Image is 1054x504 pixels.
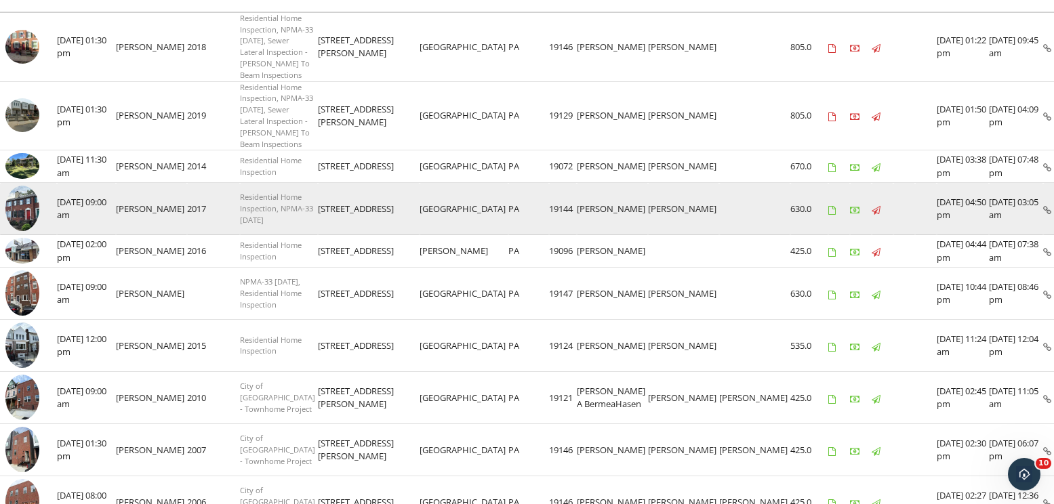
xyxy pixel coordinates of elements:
[937,183,989,235] td: [DATE] 04:50 pm
[240,381,315,414] span: City of [GEOGRAPHIC_DATA] - Townhome Project
[508,320,549,372] td: PA
[937,372,989,424] td: [DATE] 02:45 pm
[318,235,420,268] td: [STREET_ADDRESS]
[57,12,116,81] td: [DATE] 01:30 pm
[318,372,420,424] td: [STREET_ADDRESS][PERSON_NAME]
[508,183,549,235] td: PA
[577,235,648,268] td: [PERSON_NAME]
[508,150,549,183] td: PA
[116,12,187,81] td: [PERSON_NAME]
[240,240,302,261] span: Residential Home Inspection
[5,153,39,179] img: 9536719%2Fcover_photos%2FWCpHV4z0ohJiagVn5gPL%2Fsmall.jpg
[57,81,116,150] td: [DATE] 01:30 pm
[187,183,240,235] td: 2017
[57,150,116,183] td: [DATE] 11:30 am
[648,320,719,372] td: [PERSON_NAME]
[549,372,577,424] td: 19121
[549,183,577,235] td: 19144
[318,268,420,320] td: [STREET_ADDRESS]
[187,81,240,150] td: 2019
[937,320,989,372] td: [DATE] 11:24 am
[57,183,116,235] td: [DATE] 09:00 am
[240,192,313,225] span: Residential Home Inspection, NPMA-33 [DATE]
[5,375,39,420] img: 9488475%2Freports%2F2154dec5-64ca-45fb-b95b-45311e06c2f4%2Fcover_photos%2F4DnoeVIAdkV9y2Vrs9qa%2F...
[648,268,719,320] td: [PERSON_NAME]
[116,235,187,268] td: [PERSON_NAME]
[1008,458,1040,490] iframe: Intercom live chat
[937,235,989,268] td: [DATE] 04:44 pm
[116,320,187,372] td: [PERSON_NAME]
[577,268,648,320] td: [PERSON_NAME]
[187,12,240,81] td: 2018
[420,424,508,476] td: [GEOGRAPHIC_DATA]
[989,320,1043,372] td: [DATE] 12:04 pm
[648,12,719,81] td: [PERSON_NAME]
[790,12,828,81] td: 805.0
[719,424,790,476] td: [PERSON_NAME]
[577,12,648,81] td: [PERSON_NAME]
[57,268,116,320] td: [DATE] 09:00 am
[937,150,989,183] td: [DATE] 03:38 pm
[57,372,116,424] td: [DATE] 09:00 am
[420,372,508,424] td: [GEOGRAPHIC_DATA]
[989,150,1043,183] td: [DATE] 07:48 pm
[989,183,1043,235] td: [DATE] 03:05 am
[116,372,187,424] td: [PERSON_NAME]
[420,183,508,235] td: [GEOGRAPHIC_DATA]
[5,186,39,231] img: 9544178%2Fcover_photos%2FnWAUkNar0mKuYvs9Zsne%2Fsmall.jpg
[790,268,828,320] td: 630.0
[549,268,577,320] td: 19147
[187,372,240,424] td: 2010
[420,268,508,320] td: [GEOGRAPHIC_DATA]
[549,235,577,268] td: 19096
[989,235,1043,268] td: [DATE] 07:38 am
[577,320,648,372] td: [PERSON_NAME]
[57,320,116,372] td: [DATE] 12:00 pm
[57,424,116,476] td: [DATE] 01:30 pm
[420,320,508,372] td: [GEOGRAPHIC_DATA]
[5,427,39,472] img: 9418752%2Freports%2F6d9645ee-cd4e-4d3d-8b22-79f291507b87%2Fcover_photos%2FmBSx5ja6BlbsEuyTPUDJ%2F...
[187,150,240,183] td: 2014
[5,30,39,64] img: streetview
[549,150,577,183] td: 19072
[549,320,577,372] td: 19124
[240,13,313,80] span: Residential Home Inspection, NPMA-33 [DATE], Sewer Lateral Inspection - [PERSON_NAME] To Beam Ins...
[5,270,39,316] img: 9520620%2Fcover_photos%2Fr6U20H3gnfXPkn9AEJUd%2Fsmall.jpg
[790,320,828,372] td: 535.0
[989,268,1043,320] td: [DATE] 08:46 pm
[508,12,549,81] td: PA
[116,268,187,320] td: [PERSON_NAME]
[508,268,549,320] td: PA
[549,81,577,150] td: 19129
[790,372,828,424] td: 425.0
[116,150,187,183] td: [PERSON_NAME]
[116,424,187,476] td: [PERSON_NAME]
[508,235,549,268] td: PA
[790,183,828,235] td: 630.0
[549,12,577,81] td: 19146
[989,424,1043,476] td: [DATE] 06:07 pm
[420,81,508,150] td: [GEOGRAPHIC_DATA]
[790,235,828,268] td: 425.0
[577,424,648,476] td: [PERSON_NAME]
[937,81,989,150] td: [DATE] 01:50 pm
[648,424,719,476] td: [PERSON_NAME]
[5,98,39,132] img: streetview
[648,150,719,183] td: [PERSON_NAME]
[508,372,549,424] td: PA
[187,424,240,476] td: 2007
[790,424,828,476] td: 425.0
[577,81,648,150] td: [PERSON_NAME]
[318,12,420,81] td: [STREET_ADDRESS][PERSON_NAME]
[549,424,577,476] td: 19146
[989,81,1043,150] td: [DATE] 04:09 pm
[187,235,240,268] td: 2016
[318,320,420,372] td: [STREET_ADDRESS]
[719,372,790,424] td: [PERSON_NAME]
[577,183,648,235] td: [PERSON_NAME]
[937,424,989,476] td: [DATE] 02:30 pm
[240,82,313,149] span: Residential Home Inspection, NPMA-33 [DATE], Sewer Lateral Inspection - [PERSON_NAME] To Beam Ins...
[508,424,549,476] td: PA
[790,150,828,183] td: 670.0
[318,424,420,476] td: [STREET_ADDRESS][PERSON_NAME]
